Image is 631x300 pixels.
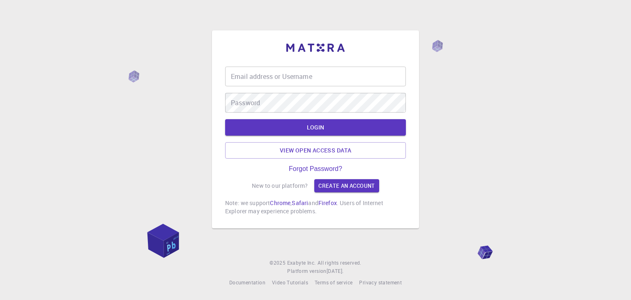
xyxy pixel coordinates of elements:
p: Note: we support , and . Users of Internet Explorer may experience problems. [225,199,406,215]
a: Forgot Password? [289,165,342,173]
a: Terms of service [315,279,352,287]
span: All rights reserved. [318,259,362,267]
a: Chrome [270,199,290,207]
a: Video Tutorials [272,279,308,287]
span: [DATE] . [327,268,344,274]
span: Privacy statement [359,279,402,286]
a: Safari [292,199,308,207]
button: LOGIN [225,119,406,136]
span: Terms of service [315,279,352,286]
p: New to our platform? [252,182,308,190]
span: Platform version [287,267,326,275]
a: View open access data [225,142,406,159]
span: Video Tutorials [272,279,308,286]
a: Privacy statement [359,279,402,287]
span: Documentation [229,279,265,286]
a: Firefox [318,199,337,207]
span: © 2025 [269,259,287,267]
a: Documentation [229,279,265,287]
a: Exabyte Inc. [287,259,316,267]
span: Exabyte Inc. [287,259,316,266]
a: [DATE]. [327,267,344,275]
a: Create an account [314,179,379,192]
